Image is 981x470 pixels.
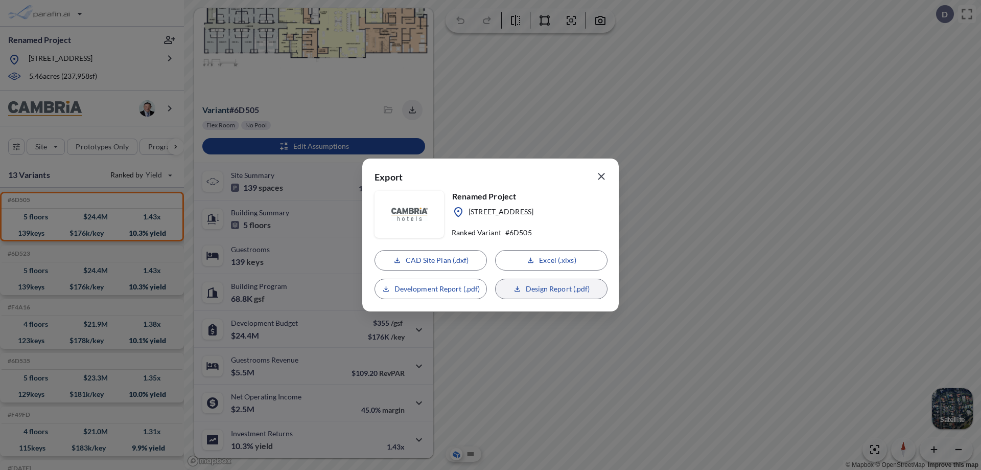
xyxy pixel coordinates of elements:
p: [STREET_ADDRESS] [469,207,533,218]
button: Excel (.xlxs) [495,250,608,271]
p: Export [375,171,403,187]
img: floorplanBranLogoPlug [391,208,428,220]
p: Ranked Variant [452,228,501,237]
p: Design Report (.pdf) [526,284,590,294]
p: # 6D505 [505,228,532,237]
p: Excel (.xlxs) [539,255,576,265]
p: Development Report (.pdf) [394,284,480,294]
button: CAD Site Plan (.dxf) [375,250,487,271]
p: CAD Site Plan (.dxf) [406,255,469,265]
button: Development Report (.pdf) [375,279,487,299]
button: Design Report (.pdf) [495,279,608,299]
p: Renamed Project [452,191,533,202]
